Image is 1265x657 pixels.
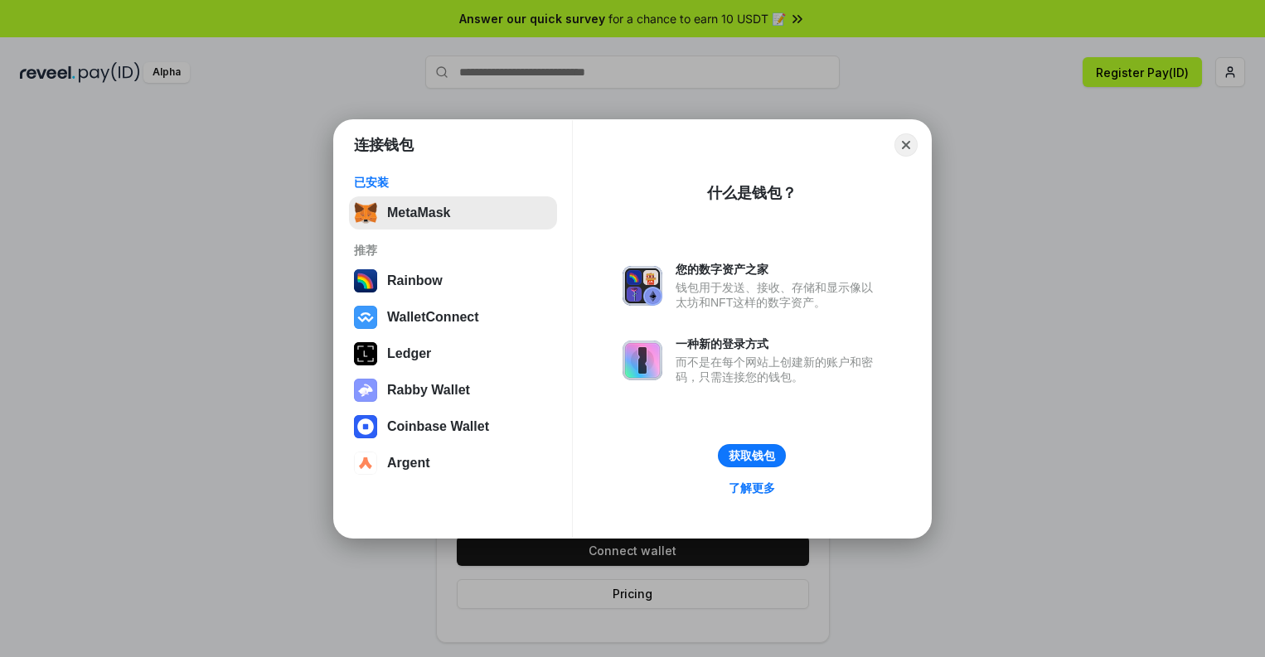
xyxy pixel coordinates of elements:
div: 而不是在每个网站上创建新的账户和密码，只需连接您的钱包。 [676,355,881,384]
button: Close [894,133,918,157]
img: svg+xml,%3Csvg%20width%3D%2228%22%20height%3D%2228%22%20viewBox%3D%220%200%2028%2028%22%20fill%3D... [354,452,377,475]
div: Coinbase Wallet [387,419,489,434]
div: MetaMask [387,205,450,220]
div: 什么是钱包？ [707,183,797,203]
div: 推荐 [354,243,552,258]
button: MetaMask [349,196,557,229]
h1: 连接钱包 [354,135,414,155]
div: 了解更多 [729,481,775,495]
img: svg+xml,%3Csvg%20xmlns%3D%22http%3A%2F%2Fwww.w3.org%2F2000%2Fsvg%22%20fill%3D%22none%22%20viewBox... [354,379,377,402]
div: 已安装 [354,175,552,190]
button: Argent [349,447,557,480]
div: 获取钱包 [729,448,775,463]
div: 钱包用于发送、接收、存储和显示像以太坊和NFT这样的数字资产。 [676,280,881,310]
img: svg+xml,%3Csvg%20xmlns%3D%22http%3A%2F%2Fwww.w3.org%2F2000%2Fsvg%22%20width%3D%2228%22%20height%3... [354,342,377,365]
img: svg+xml,%3Csvg%20fill%3D%22none%22%20height%3D%2233%22%20viewBox%3D%220%200%2035%2033%22%20width%... [354,201,377,225]
div: WalletConnect [387,310,479,325]
button: 获取钱包 [718,444,786,467]
a: 了解更多 [719,477,785,499]
div: Rabby Wallet [387,383,470,398]
div: Ledger [387,346,431,361]
button: Ledger [349,337,557,370]
img: svg+xml,%3Csvg%20width%3D%22120%22%20height%3D%22120%22%20viewBox%3D%220%200%20120%20120%22%20fil... [354,269,377,292]
img: svg+xml,%3Csvg%20width%3D%2228%22%20height%3D%2228%22%20viewBox%3D%220%200%2028%2028%22%20fill%3D... [354,415,377,438]
div: Rainbow [387,273,443,288]
img: svg+xml,%3Csvg%20width%3D%2228%22%20height%3D%2228%22%20viewBox%3D%220%200%2028%2028%22%20fill%3D... [354,306,377,329]
button: Coinbase Wallet [349,410,557,443]
div: Argent [387,456,430,471]
img: svg+xml,%3Csvg%20xmlns%3D%22http%3A%2F%2Fwww.w3.org%2F2000%2Fsvg%22%20fill%3D%22none%22%20viewBox... [623,266,662,306]
div: 一种新的登录方式 [676,336,881,351]
button: Rabby Wallet [349,374,557,407]
button: Rainbow [349,264,557,297]
div: 您的数字资产之家 [676,262,881,277]
button: WalletConnect [349,301,557,334]
img: svg+xml,%3Csvg%20xmlns%3D%22http%3A%2F%2Fwww.w3.org%2F2000%2Fsvg%22%20fill%3D%22none%22%20viewBox... [623,341,662,380]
